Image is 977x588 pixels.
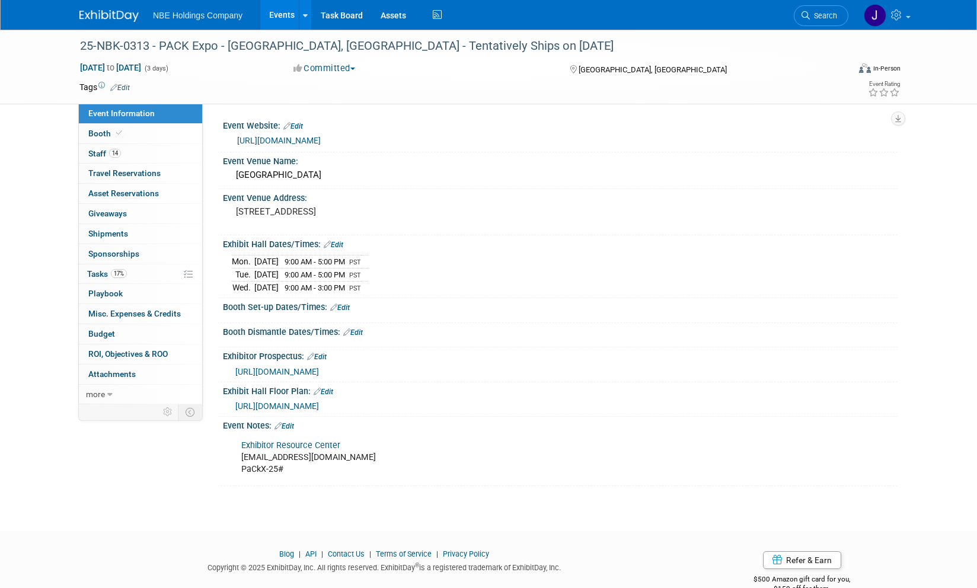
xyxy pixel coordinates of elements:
[79,244,202,264] a: Sponsorships
[810,11,837,20] span: Search
[88,129,124,138] span: Booth
[415,562,419,568] sup: ®
[289,62,360,75] button: Committed
[88,289,123,298] span: Playbook
[307,353,327,361] a: Edit
[794,5,848,26] a: Search
[318,549,326,558] span: |
[254,281,279,293] td: [DATE]
[279,549,294,558] a: Blog
[88,349,168,359] span: ROI, Objectives & ROO
[236,206,491,217] pre: [STREET_ADDRESS]
[343,328,363,337] a: Edit
[285,257,345,266] span: 9:00 AM - 5:00 PM
[79,224,202,244] a: Shipments
[330,303,350,312] a: Edit
[86,389,105,399] span: more
[76,36,831,57] div: 25-NBK-0313 - PACK Expo - [GEOGRAPHIC_DATA], [GEOGRAPHIC_DATA] - Tentatively Ships on [DATE]
[79,124,202,143] a: Booth
[109,149,121,158] span: 14
[232,255,254,269] td: Mon.
[223,347,898,363] div: Exhibitor Prospectus:
[223,117,898,132] div: Event Website:
[324,241,343,249] a: Edit
[235,367,319,376] a: [URL][DOMAIN_NAME]
[88,108,155,118] span: Event Information
[88,149,121,158] span: Staff
[349,271,361,279] span: PST
[79,560,689,573] div: Copyright © 2025 ExhibitDay, Inc. All rights reserved. ExhibitDay is a registered trademark of Ex...
[223,323,898,338] div: Booth Dismantle Dates/Times:
[178,404,203,420] td: Toggle Event Tabs
[349,258,361,266] span: PST
[285,283,345,292] span: 9:00 AM - 3:00 PM
[79,204,202,223] a: Giveaways
[366,549,374,558] span: |
[376,549,432,558] a: Terms of Service
[153,11,242,20] span: NBE Holdings Company
[305,549,317,558] a: API
[79,344,202,364] a: ROI, Objectives & ROO
[116,130,122,136] i: Booth reservation complete
[232,269,254,282] td: Tue.
[223,298,898,314] div: Booth Set-up Dates/Times:
[349,285,361,292] span: PST
[254,269,279,282] td: [DATE]
[314,388,333,396] a: Edit
[79,284,202,303] a: Playbook
[88,209,127,218] span: Giveaways
[433,549,441,558] span: |
[778,62,901,79] div: Event Format
[79,10,139,22] img: ExhibitDay
[88,229,128,238] span: Shipments
[143,65,168,72] span: (3 days)
[274,422,294,430] a: Edit
[79,144,202,164] a: Staff14
[79,81,130,93] td: Tags
[223,235,898,251] div: Exhibit Hall Dates/Times:
[88,369,136,379] span: Attachments
[443,549,489,558] a: Privacy Policy
[79,324,202,344] a: Budget
[223,382,898,398] div: Exhibit Hall Floor Plan:
[233,434,767,481] div: [EMAIL_ADDRESS][DOMAIN_NAME] PaCkX-25#
[283,122,303,130] a: Edit
[285,270,345,279] span: 9:00 AM - 5:00 PM
[254,255,279,269] td: [DATE]
[79,365,202,384] a: Attachments
[241,440,340,450] a: Exhibitor Resource Center
[223,152,898,167] div: Event Venue Name:
[79,385,202,404] a: more
[79,104,202,123] a: Event Information
[88,188,159,198] span: Asset Reservations
[223,417,898,432] div: Event Notes:
[235,401,319,411] a: [URL][DOMAIN_NAME]
[105,63,116,72] span: to
[110,84,130,92] a: Edit
[88,249,139,258] span: Sponsorships
[79,184,202,203] a: Asset Reservations
[87,269,127,279] span: Tasks
[158,404,178,420] td: Personalize Event Tab Strip
[88,329,115,338] span: Budget
[79,164,202,183] a: Travel Reservations
[223,189,898,204] div: Event Venue Address:
[79,264,202,284] a: Tasks17%
[864,4,886,27] img: John Vargo
[763,551,841,569] a: Refer & Earn
[79,304,202,324] a: Misc. Expenses & Credits
[868,81,900,87] div: Event Rating
[873,64,901,73] div: In-Person
[88,309,181,318] span: Misc. Expenses & Credits
[111,269,127,278] span: 17%
[237,136,321,145] a: [URL][DOMAIN_NAME]
[232,166,889,184] div: [GEOGRAPHIC_DATA]
[296,549,304,558] span: |
[79,62,142,73] span: [DATE] [DATE]
[579,65,727,74] span: [GEOGRAPHIC_DATA], [GEOGRAPHIC_DATA]
[859,63,871,73] img: Format-Inperson.png
[88,168,161,178] span: Travel Reservations
[232,281,254,293] td: Wed.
